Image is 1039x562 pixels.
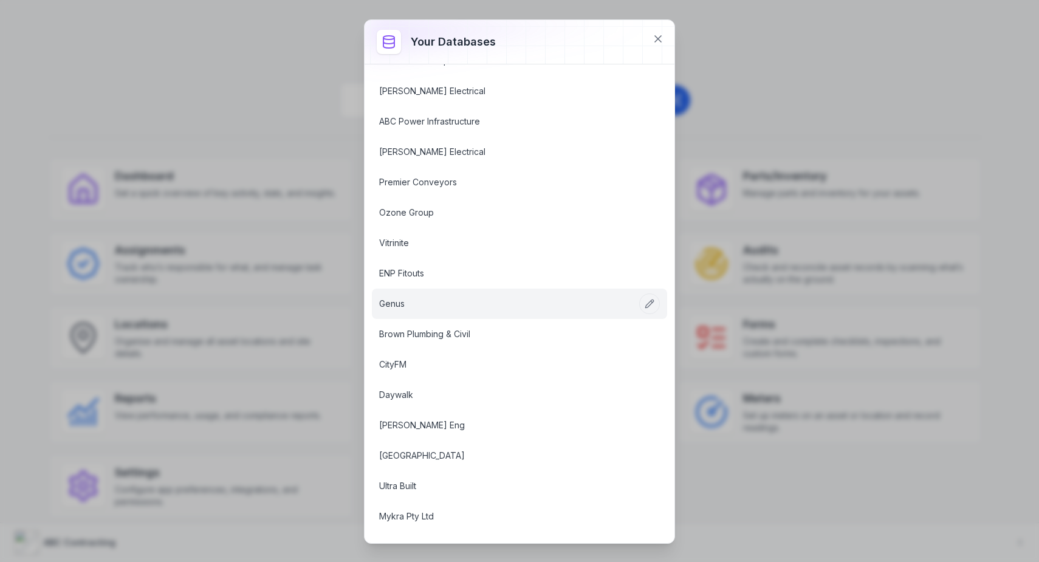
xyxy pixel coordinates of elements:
a: ENP Fitouts [379,267,631,279]
a: ABC Power Infrastructure [379,115,631,128]
a: [PERSON_NAME] Electrical [379,85,631,97]
a: [PERSON_NAME] Electrical [379,146,631,158]
a: Brown Plumbing & Civil [379,328,631,340]
h3: Your databases [411,33,496,50]
a: Mykra Pty Ltd [379,510,631,523]
a: Infinity Constructions [379,541,631,553]
a: Vitrinite [379,237,631,249]
a: Genus [379,298,631,310]
a: Daywalk [379,389,631,401]
a: Ozone Group [379,207,631,219]
a: [GEOGRAPHIC_DATA] [379,450,631,462]
a: Ultra Built [379,480,631,492]
a: Tradewise Group [379,55,631,67]
a: [PERSON_NAME] Eng [379,419,631,431]
a: CityFM [379,358,631,371]
a: Premier Conveyors [379,176,631,188]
